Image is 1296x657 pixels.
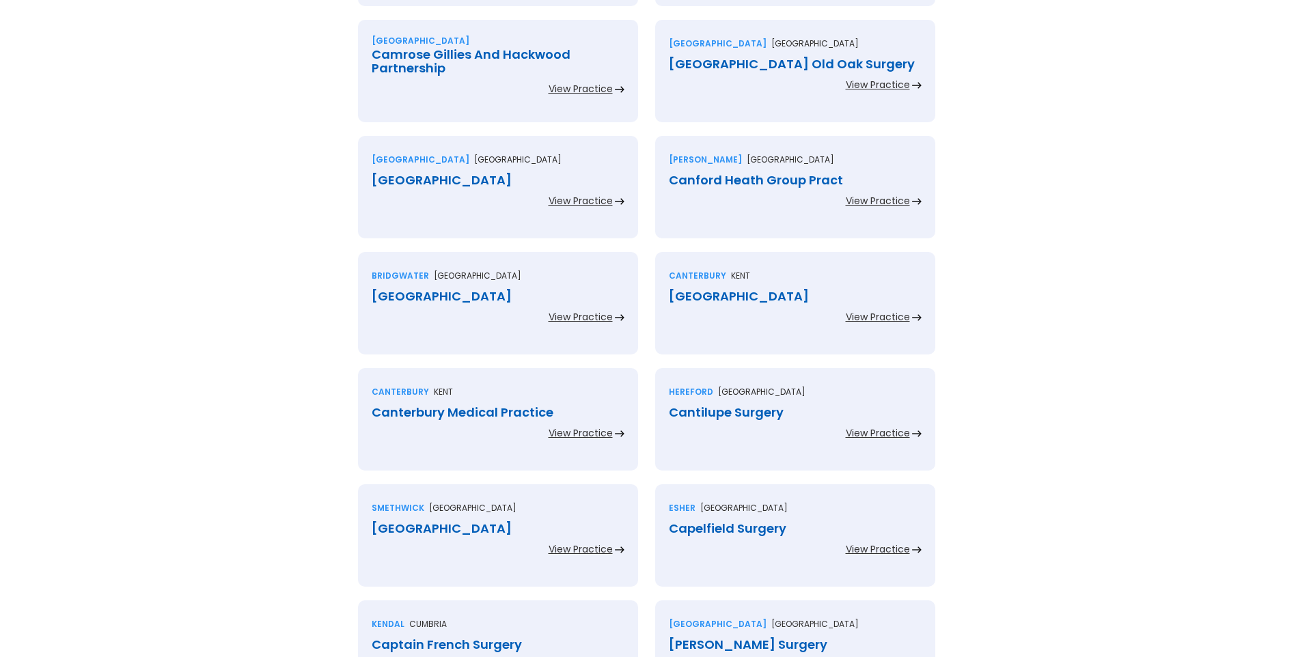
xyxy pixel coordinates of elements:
div: Canterbury [669,269,726,283]
div: [GEOGRAPHIC_DATA] [669,617,767,631]
div: View Practice [549,542,613,556]
a: CanterburyKentCanterbury Medical PracticeView Practice [358,368,638,484]
p: [GEOGRAPHIC_DATA] [474,153,562,167]
div: View Practice [549,426,613,440]
div: [GEOGRAPHIC_DATA] [372,34,469,48]
div: Cantilupe Surgery [669,406,922,419]
a: Bridgwater[GEOGRAPHIC_DATA][GEOGRAPHIC_DATA]View Practice [358,252,638,368]
a: [GEOGRAPHIC_DATA][GEOGRAPHIC_DATA][GEOGRAPHIC_DATA]View Practice [358,136,638,252]
a: [PERSON_NAME][GEOGRAPHIC_DATA]Canford Heath Group PractView Practice [655,136,935,252]
a: Hereford[GEOGRAPHIC_DATA]Cantilupe SurgeryView Practice [655,368,935,484]
div: Smethwick [372,501,424,515]
div: Canterbury [372,385,429,399]
div: [GEOGRAPHIC_DATA] [372,522,624,535]
div: Esher [669,501,695,515]
p: Kent [731,269,750,283]
div: View Practice [846,542,910,556]
div: View Practice [846,194,910,208]
div: Bridgwater [372,269,429,283]
p: [GEOGRAPHIC_DATA] [434,269,521,283]
p: [GEOGRAPHIC_DATA] [700,501,788,515]
p: [GEOGRAPHIC_DATA] [429,501,516,515]
div: Kendal [372,617,404,631]
div: Captain French Surgery [372,638,624,652]
div: Camrose Gillies And Hackwood Partnership [372,48,624,75]
a: Smethwick[GEOGRAPHIC_DATA][GEOGRAPHIC_DATA]View Practice [358,484,638,600]
div: Capelfield Surgery [669,522,922,535]
div: [GEOGRAPHIC_DATA] [669,37,767,51]
div: [GEOGRAPHIC_DATA] Old Oak Surgery [669,57,922,71]
div: [PERSON_NAME] [669,153,742,167]
a: Esher[GEOGRAPHIC_DATA]Capelfield SurgeryView Practice [655,484,935,600]
div: Canterbury Medical Practice [372,406,624,419]
p: [GEOGRAPHIC_DATA] [771,617,859,631]
a: [GEOGRAPHIC_DATA][GEOGRAPHIC_DATA][GEOGRAPHIC_DATA] Old Oak SurgeryView Practice [655,20,935,136]
div: View Practice [846,310,910,324]
div: [PERSON_NAME] Surgery [669,638,922,652]
p: Cumbria [409,617,447,631]
div: [GEOGRAPHIC_DATA] [372,290,624,303]
a: [GEOGRAPHIC_DATA]Camrose Gillies And Hackwood PartnershipView Practice [358,20,638,136]
div: View Practice [846,78,910,92]
div: View Practice [846,426,910,440]
p: [GEOGRAPHIC_DATA] [771,37,859,51]
div: View Practice [549,82,613,96]
div: Canford Heath Group Pract [669,173,922,187]
p: [GEOGRAPHIC_DATA] [718,385,805,399]
p: [GEOGRAPHIC_DATA] [747,153,834,167]
div: [GEOGRAPHIC_DATA] [372,153,469,167]
a: CanterburyKent[GEOGRAPHIC_DATA]View Practice [655,252,935,368]
p: Kent [434,385,453,399]
div: View Practice [549,194,613,208]
div: Hereford [669,385,713,399]
div: [GEOGRAPHIC_DATA] [372,173,624,187]
div: View Practice [549,310,613,324]
div: [GEOGRAPHIC_DATA] [669,290,922,303]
